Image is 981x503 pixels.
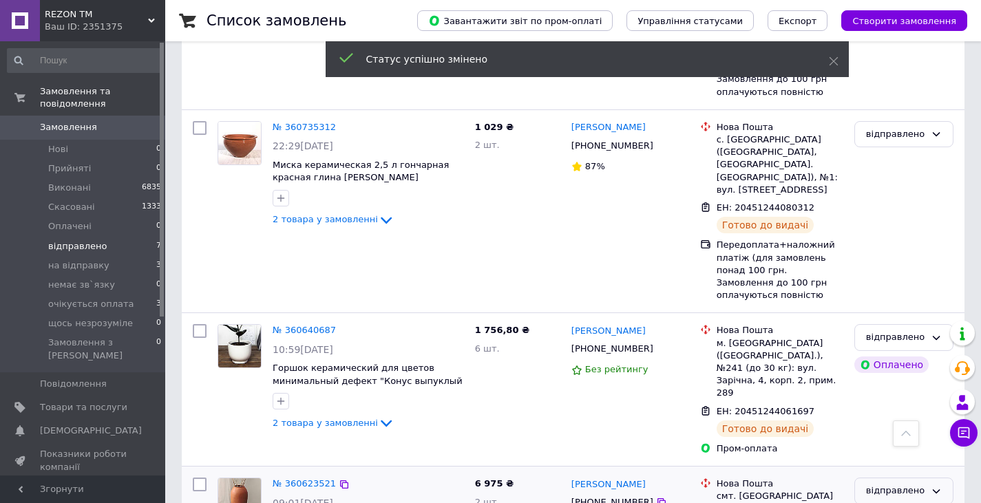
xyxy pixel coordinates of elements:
[142,182,161,194] span: 6835
[273,344,333,355] span: 10:59[DATE]
[45,21,165,33] div: Ваш ID: 2351375
[156,336,161,361] span: 0
[40,85,165,110] span: Замовлення та повідомлення
[626,10,754,31] button: Управління статусами
[585,161,605,171] span: 87%
[571,325,646,338] a: [PERSON_NAME]
[866,330,925,345] div: відправлено
[48,143,68,156] span: Нові
[768,10,828,31] button: Експорт
[717,478,843,490] div: Нова Пошта
[48,336,156,361] span: Замовлення з [PERSON_NAME]
[48,317,133,330] span: щось незрозуміле
[717,324,843,336] div: Нова Пошта
[571,478,646,491] a: [PERSON_NAME]
[950,419,978,447] button: Чат з покупцем
[637,16,743,26] span: Управління статусами
[475,343,500,354] span: 6 шт.
[156,220,161,233] span: 0
[40,121,97,133] span: Замовлення
[273,140,333,151] span: 22:29[DATE]
[48,162,91,175] span: Прийняті
[475,140,500,150] span: 2 шт.
[273,325,336,335] a: № 360640687
[207,12,346,29] h1: Список замовлень
[841,10,967,31] button: Створити замовлення
[48,298,134,310] span: очікується оплата
[417,10,613,31] button: Завантажити звіт по пром-оплаті
[48,220,92,233] span: Оплачені
[218,324,262,368] a: Фото товару
[717,337,843,400] div: м. [GEOGRAPHIC_DATA] ([GEOGRAPHIC_DATA].), №241 (до 30 кг): вул. Зарічна, 4, корп. 2, прим. 289
[48,240,107,253] span: відправлено
[40,448,127,473] span: Показники роботи компанії
[273,214,378,224] span: 2 товара у замовленні
[717,121,843,133] div: Нова Пошта
[156,279,161,291] span: 0
[717,442,843,455] div: Пром-оплата
[852,16,956,26] span: Створити замовлення
[475,122,514,132] span: 1 029 ₴
[585,364,648,374] span: Без рейтингу
[569,340,656,358] div: [PHONE_NUMBER]
[142,201,161,213] span: 1333
[273,363,463,398] a: Горшок керамический для цветов минимальный дефект "Конус выпуклый " 1,4л [PERSON_NAME] Белый P233
[779,16,817,26] span: Експорт
[45,8,148,21] span: REZON TM
[40,425,142,437] span: [DEMOGRAPHIC_DATA]
[866,127,925,142] div: відправлено
[273,478,336,489] a: № 360623521
[156,259,161,272] span: 3
[717,133,843,196] div: с. [GEOGRAPHIC_DATA] ([GEOGRAPHIC_DATA], [GEOGRAPHIC_DATA]. [GEOGRAPHIC_DATA]), №1: вул. [STREET_...
[48,279,115,291] span: немає зв`язку
[827,15,967,25] a: Створити замовлення
[366,52,794,66] div: Статус успішно змінено
[218,325,261,367] img: Фото товару
[273,418,394,428] a: 2 товара у замовленні
[48,182,91,194] span: Виконані
[156,317,161,330] span: 0
[156,240,161,253] span: 7
[571,121,646,134] a: [PERSON_NAME]
[273,418,378,428] span: 2 товара у замовленні
[475,325,529,335] span: 1 756,80 ₴
[7,48,162,73] input: Пошук
[866,484,925,498] div: відправлено
[48,259,109,272] span: на відправку
[569,137,656,155] div: [PHONE_NUMBER]
[156,143,161,156] span: 0
[218,122,261,164] img: Фото товару
[156,298,161,310] span: 3
[428,14,602,27] span: Завантажити звіт по пром-оплаті
[717,406,814,416] span: ЕН: 20451244061697
[273,214,394,224] a: 2 товара у замовленні
[40,378,107,390] span: Повідомлення
[218,121,262,165] a: Фото товару
[854,356,929,373] div: Оплачено
[40,401,127,414] span: Товари та послуги
[717,420,814,437] div: Готово до видачі
[717,217,814,233] div: Готово до видачі
[717,202,814,213] span: ЕН: 20451244080312
[48,201,95,213] span: Скасовані
[717,239,843,301] div: Передоплата+наложний платіж (для замовлень понад 100 грн. Замовлення до 100 грн оплачуються повністю
[273,160,449,183] a: Миска керамическая 2,5 л гончарная красная глина [PERSON_NAME]
[273,122,336,132] a: № 360735312
[475,478,514,489] span: 6 975 ₴
[156,162,161,175] span: 0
